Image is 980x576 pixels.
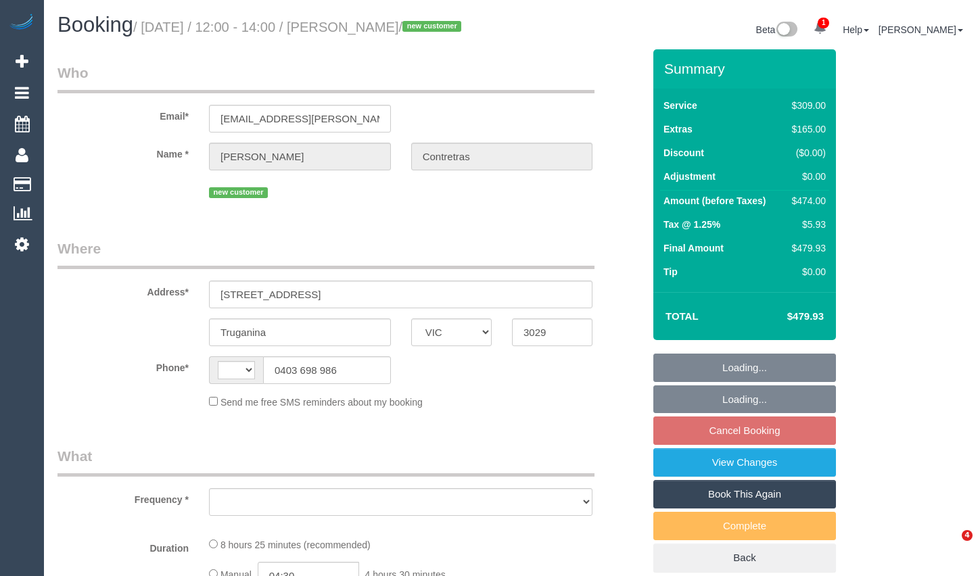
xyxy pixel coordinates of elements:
[512,318,592,346] input: Post Code*
[57,63,594,93] legend: Who
[962,530,973,541] span: 4
[775,22,797,39] img: New interface
[47,105,199,123] label: Email*
[787,265,826,279] div: $0.00
[663,99,697,112] label: Service
[663,265,678,279] label: Tip
[8,14,35,32] img: Automaid Logo
[220,397,423,408] span: Send me free SMS reminders about my booking
[663,241,724,255] label: Final Amount
[653,544,836,572] a: Back
[787,170,826,183] div: $0.00
[209,187,268,198] span: new customer
[879,24,963,35] a: [PERSON_NAME]
[402,21,461,32] span: new customer
[47,281,199,299] label: Address*
[663,170,716,183] label: Adjustment
[47,356,199,375] label: Phone*
[653,448,836,477] a: View Changes
[787,194,826,208] div: $474.00
[843,24,869,35] a: Help
[747,311,824,322] h4: $479.93
[47,537,199,555] label: Duration
[209,318,391,346] input: Suburb*
[818,18,829,28] span: 1
[807,14,833,43] a: 1
[934,530,966,562] iframe: Intercom live chat
[57,13,133,37] span: Booking
[664,61,829,76] h3: Summary
[663,218,720,231] label: Tax @ 1.25%
[133,20,465,34] small: / [DATE] / 12:00 - 14:00 / [PERSON_NAME]
[787,99,826,112] div: $309.00
[787,241,826,255] div: $479.93
[787,122,826,136] div: $165.00
[47,143,199,161] label: Name *
[653,480,836,508] a: Book This Again
[666,310,699,322] strong: Total
[756,24,798,35] a: Beta
[663,146,704,160] label: Discount
[787,146,826,160] div: ($0.00)
[47,488,199,506] label: Frequency *
[411,143,593,170] input: Last Name*
[209,143,391,170] input: First Name*
[787,218,826,231] div: $5.93
[57,446,594,477] legend: What
[663,194,766,208] label: Amount (before Taxes)
[399,20,466,34] span: /
[57,239,594,269] legend: Where
[220,539,371,550] span: 8 hours 25 minutes (recommended)
[209,105,391,133] input: Email*
[263,356,391,384] input: Phone*
[663,122,693,136] label: Extras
